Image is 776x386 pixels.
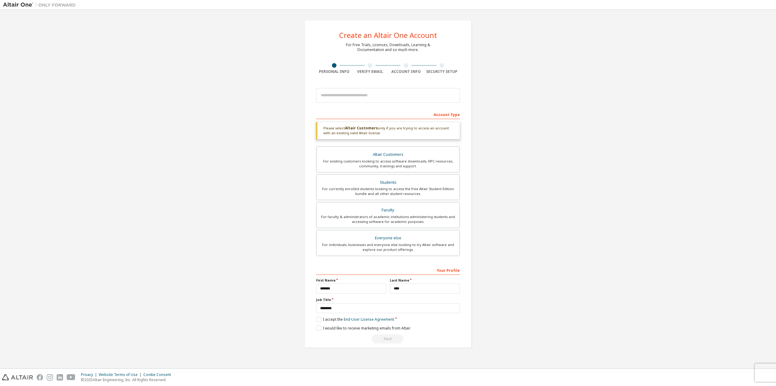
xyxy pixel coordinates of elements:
[67,374,75,381] img: youtube.svg
[320,178,456,187] div: Students
[99,372,143,377] div: Website Terms of Use
[316,109,460,119] div: Account Type
[316,278,386,283] label: First Name
[388,69,424,74] div: Account Info
[316,265,460,275] div: Your Profile
[143,372,175,377] div: Cookie Consent
[316,326,410,331] label: I would like to receive marketing emails from Altair
[320,186,456,196] div: For currently enrolled students looking to access the free Altair Student Edition bundle and all ...
[81,377,175,382] p: © 2025 Altair Engineering, Inc. All Rights Reserved.
[320,214,456,224] div: For faculty & administrators of academic institutions administering students and accessing softwa...
[316,334,460,343] div: Provide a valid email to continue
[346,43,430,52] div: For Free Trials, Licenses, Downloads, Learning & Documentation and so much more.
[57,374,63,381] img: linkedin.svg
[320,242,456,252] div: For individuals, businesses and everyone else looking to try Altair software and explore our prod...
[345,125,378,131] b: Altair Customers
[47,374,53,381] img: instagram.svg
[316,317,394,322] label: I accept the
[320,150,456,159] div: Altair Customers
[81,372,99,377] div: Privacy
[390,278,460,283] label: Last Name
[2,374,33,381] img: altair_logo.svg
[316,122,460,139] div: Please select only if you are trying to access an account with an existing valid Altair license.
[3,2,79,8] img: Altair One
[316,297,460,302] label: Job Title
[316,69,352,74] div: Personal Info
[344,317,394,322] a: End-User License Agreement
[424,69,460,74] div: Security Setup
[352,69,388,74] div: Verify Email
[339,32,437,39] div: Create an Altair One Account
[320,206,456,214] div: Faculty
[320,159,456,169] div: For existing customers looking to access software downloads, HPC resources, community, trainings ...
[37,374,43,381] img: facebook.svg
[320,234,456,242] div: Everyone else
